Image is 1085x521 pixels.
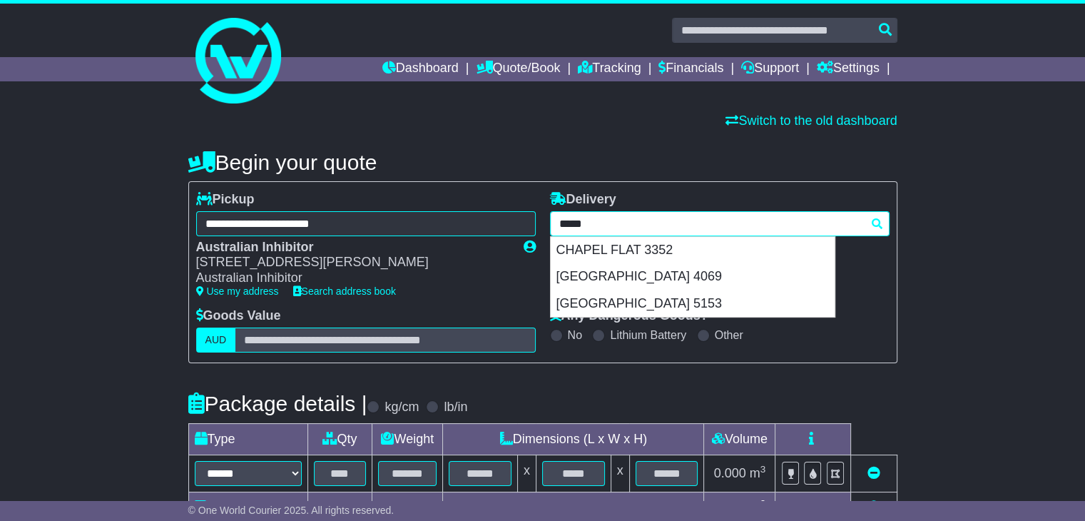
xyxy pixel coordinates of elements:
[196,192,255,208] label: Pickup
[551,290,835,318] div: [GEOGRAPHIC_DATA] 5153
[196,285,279,297] a: Use my address
[741,57,799,81] a: Support
[750,500,766,515] span: m
[867,466,880,480] a: Remove this item
[188,505,394,516] span: © One World Courier 2025. All rights reserved.
[550,211,890,236] typeahead: Please provide city
[188,392,367,415] h4: Package details |
[307,423,372,455] td: Qty
[760,498,766,509] sup: 3
[196,240,509,256] div: Australian Inhibitor
[551,263,835,290] div: [GEOGRAPHIC_DATA] 4069
[372,423,443,455] td: Weight
[817,57,880,81] a: Settings
[578,57,641,81] a: Tracking
[551,237,835,264] div: CHAPEL FLAT 3352
[867,500,880,515] a: Add new item
[188,423,307,455] td: Type
[384,400,419,415] label: kg/cm
[293,285,396,297] a: Search address book
[196,270,509,286] div: Australian Inhibitor
[444,400,467,415] label: lb/in
[611,455,629,492] td: x
[196,308,281,324] label: Goods Value
[550,192,616,208] label: Delivery
[196,255,509,270] div: [STREET_ADDRESS][PERSON_NAME]
[725,113,897,128] a: Switch to the old dashboard
[568,328,582,342] label: No
[760,464,766,475] sup: 3
[750,466,766,480] span: m
[382,57,459,81] a: Dashboard
[658,57,723,81] a: Financials
[188,151,897,174] h4: Begin your quote
[196,328,236,353] label: AUD
[517,455,536,492] td: x
[443,423,704,455] td: Dimensions (L x W x H)
[384,500,391,515] span: 0
[715,328,743,342] label: Other
[714,466,746,480] span: 0.000
[610,328,686,342] label: Lithium Battery
[714,500,746,515] span: 0.000
[476,57,560,81] a: Quote/Book
[704,423,775,455] td: Volume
